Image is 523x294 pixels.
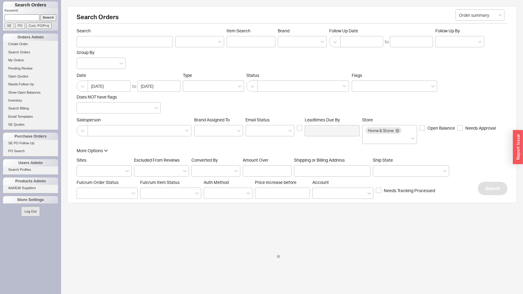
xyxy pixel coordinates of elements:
svg: open menu [119,62,123,65]
span: Follow Up Date [329,28,433,34]
input: Fulcrum Item Status [143,190,148,197]
div: Users Admin [3,159,58,167]
button: Log Out [21,206,40,217]
span: Type [183,73,192,78]
span: Follow Up By [435,28,460,33]
span: Flags [352,73,362,78]
svg: open menu [367,192,371,195]
input: Store [365,135,370,142]
input: Select... [456,9,504,21]
span: Shipping or Billing Address [294,157,370,163]
h2: Search Orders [77,14,507,23]
span: Does NOT have flags [77,94,117,99]
span: Date [77,73,180,78]
a: Search Orders [3,49,58,56]
a: Create Order [3,41,58,47]
input: Shipping or Billing Address [294,165,370,177]
div: More Options [77,148,103,154]
a: Needs Follow Up [3,81,58,88]
a: Email Templates [3,113,58,120]
span: Em ​ ail Status [245,117,270,122]
div: to [132,83,136,89]
button: Search [478,182,507,195]
span: Brand [278,28,289,33]
span: Salesperson [77,117,192,123]
a: Show Open Balances [3,89,58,96]
button: More Options [77,148,108,154]
span: Ship State [373,157,393,163]
div: Store Settings [3,196,58,203]
a: Search Billing [3,105,58,112]
a: Search Profiles [3,167,58,173]
input: Needs Tracking Processed [376,188,381,193]
span: Home & Stone [368,128,394,133]
input: Does NOT have flags [80,104,84,111]
input: Open Balance [419,125,425,131]
span: Group By [77,50,94,55]
a: PO Search [3,148,58,154]
a: Add/Edit Suppliers [3,185,58,191]
span: Auth Method [204,180,229,185]
input: Fulcrum Order Status [80,190,84,197]
span: Search [77,28,173,34]
svg: open menu [218,41,222,43]
input: Amount Over [243,165,292,177]
input: Needs Approval [457,125,463,131]
span: Converted By [191,157,218,163]
span: Needs Tracking Processed [384,188,435,194]
input: Search [77,36,173,47]
span: Fulcrum Order Status [77,180,118,185]
div: to [385,39,389,45]
span: Leadtimes Due By [305,117,360,123]
input: Sites [80,167,84,174]
span: Amount Over [243,157,292,163]
svg: open menu [183,170,187,172]
span: Open Balance [427,125,455,131]
h1: Search Orders [3,2,58,8]
span: Excluded From Reviews [134,157,180,163]
p: Keyword: [5,8,58,14]
svg: open menu [478,41,482,43]
a: SE Quotes [3,121,58,128]
span: Status [246,73,349,78]
a: My Orders [3,57,58,63]
div: Products Admin [3,177,58,185]
svg: open menu [498,14,502,16]
span: Fulcrum Item Status [140,180,180,185]
span: Needs Follow Up [8,82,34,86]
div: Orders Admin [3,34,58,41]
span: Needs Approval [465,125,496,131]
input: Search [40,14,56,21]
a: Inventory [3,97,58,104]
input: SE [5,23,14,29]
input: Brand [281,38,285,45]
input: Item Search [227,36,275,47]
span: Store [362,117,373,122]
svg: open menu [288,130,292,132]
span: Price increase before [255,180,310,185]
input: Ship State [376,167,380,174]
input: Flags [355,83,359,90]
span: Account [312,180,329,185]
svg: open menu [234,170,238,172]
input: Cust. PO/Proj [26,23,52,29]
span: Brand Assigned To [194,117,230,122]
div: Purchase Orders [3,133,58,140]
span: Item Search [227,28,275,34]
input: PO [15,23,25,29]
a: Open Quotes [3,73,58,80]
a: Pending Review [3,65,58,72]
input: Type [186,83,191,90]
a: SE PO Follow Up [3,140,58,146]
span: Sites [77,157,86,163]
svg: open menu [237,130,241,132]
span: Search [485,185,500,192]
span: Pending Review [8,66,33,70]
input: Auth Method [207,190,211,197]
